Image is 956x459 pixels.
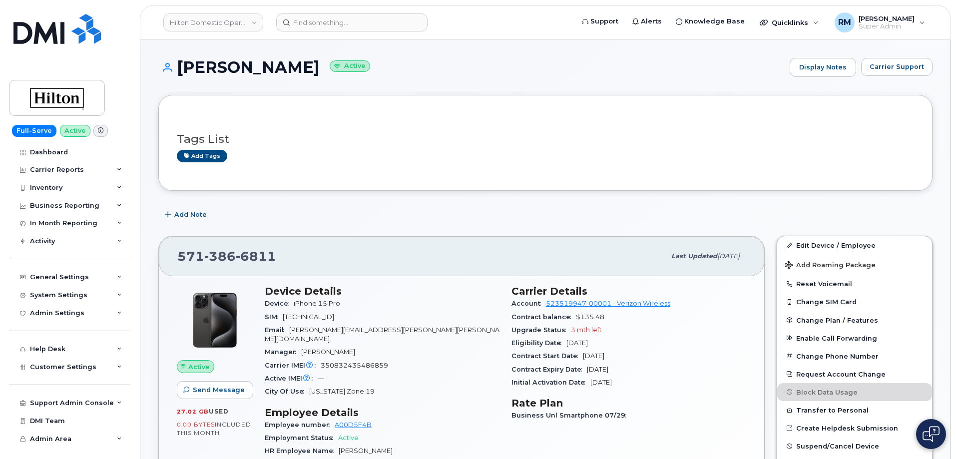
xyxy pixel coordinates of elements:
[177,133,914,145] h3: Tags List
[571,326,602,334] span: 3 mth left
[796,443,879,450] span: Suspend/Cancel Device
[265,421,335,429] span: Employee number
[158,58,785,76] h1: [PERSON_NAME]
[511,339,566,347] span: Eligibility Date
[511,352,583,360] span: Contract Start Date
[777,419,932,437] a: Create Helpdesk Submission
[511,326,571,334] span: Upgrade Status
[318,375,324,382] span: —
[265,348,301,356] span: Manager
[265,326,289,334] span: Email
[777,365,932,383] button: Request Account Change
[870,62,924,71] span: Carrier Support
[294,300,340,307] span: iPhone 15 Pro
[188,362,210,372] span: Active
[590,379,612,386] span: [DATE]
[321,362,388,369] span: 350832435486859
[236,249,276,264] span: 6811
[790,58,856,77] a: Display Notes
[511,300,546,307] span: Account
[177,150,227,162] a: Add tags
[785,261,876,271] span: Add Roaming Package
[265,388,309,395] span: City Of Use
[923,426,940,442] img: Open chat
[546,300,670,307] a: 523519947-00001 - Verizon Wireless
[265,434,338,442] span: Employment Status
[265,285,499,297] h3: Device Details
[174,210,207,219] span: Add Note
[511,379,590,386] span: Initial Activation Date
[511,285,746,297] h3: Carrier Details
[177,421,215,428] span: 0.00 Bytes
[338,434,359,442] span: Active
[777,437,932,455] button: Suspend/Cancel Device
[158,206,215,224] button: Add Note
[265,300,294,307] span: Device
[576,313,604,321] span: $135.48
[511,412,631,419] span: Business Unl Smartphone 07/29
[177,381,253,399] button: Send Message
[777,329,932,347] button: Enable Call Forwarding
[177,408,209,415] span: 27.02 GB
[583,352,604,360] span: [DATE]
[265,362,321,369] span: Carrier IMEI
[671,252,717,260] span: Last updated
[796,316,878,324] span: Change Plan / Features
[309,388,375,395] span: [US_STATE] Zone 19
[777,311,932,329] button: Change Plan / Features
[339,447,393,455] span: [PERSON_NAME]
[717,252,740,260] span: [DATE]
[283,313,334,321] span: [TECHNICAL_ID]
[265,447,339,455] span: HR Employee Name
[193,385,245,395] span: Send Message
[777,347,932,365] button: Change Phone Number
[335,421,372,429] a: A00D5F4B
[209,408,229,415] span: used
[777,275,932,293] button: Reset Voicemail
[861,58,933,76] button: Carrier Support
[265,375,318,382] span: Active IMEI
[566,339,588,347] span: [DATE]
[587,366,608,373] span: [DATE]
[185,290,245,350] img: iPhone_15_Pro_Black.png
[511,397,746,409] h3: Rate Plan
[777,293,932,311] button: Change SIM Card
[796,334,877,342] span: Enable Call Forwarding
[777,236,932,254] a: Edit Device / Employee
[511,366,587,373] span: Contract Expiry Date
[777,383,932,401] button: Block Data Usage
[265,326,499,343] span: [PERSON_NAME][EMAIL_ADDRESS][PERSON_NAME][PERSON_NAME][DOMAIN_NAME]
[301,348,355,356] span: [PERSON_NAME]
[177,249,276,264] span: 571
[265,407,499,419] h3: Employee Details
[777,401,932,419] button: Transfer to Personal
[204,249,236,264] span: 386
[330,60,370,72] small: Active
[777,254,932,275] button: Add Roaming Package
[265,313,283,321] span: SIM
[511,313,576,321] span: Contract balance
